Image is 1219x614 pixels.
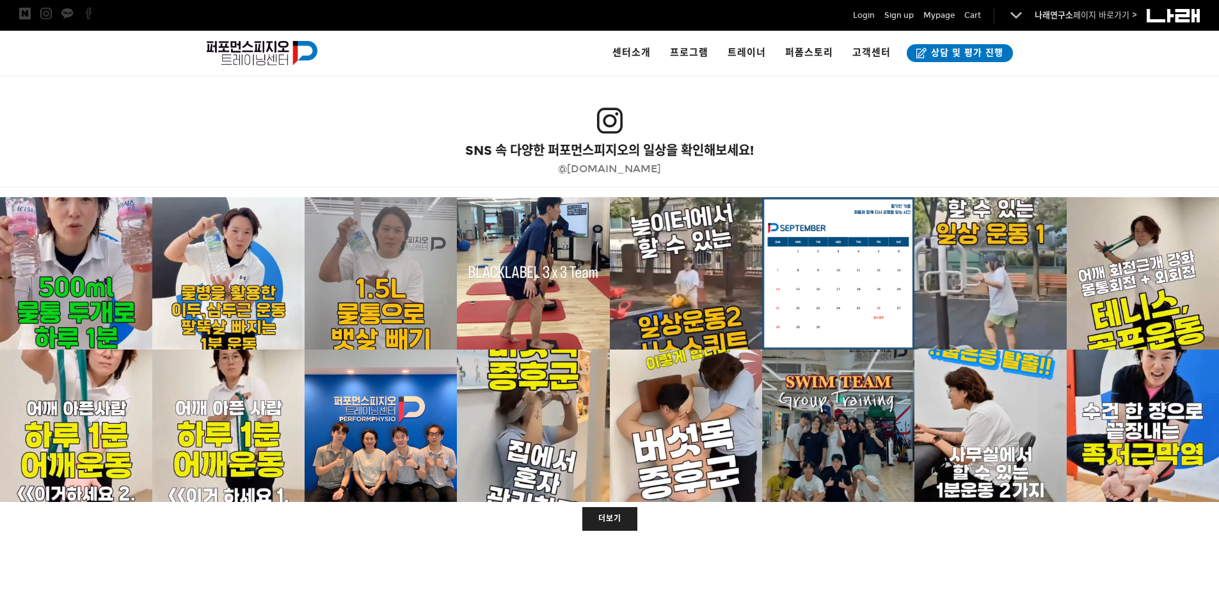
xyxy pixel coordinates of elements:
[884,9,914,22] a: Sign up
[558,163,661,175] span: @[DOMAIN_NAME]
[612,47,651,58] span: 센터소개
[603,31,660,76] a: 센터소개
[728,47,766,58] span: 트레이너
[907,44,1013,62] a: 상담 및 평가 진행
[718,31,776,76] a: 트레이너
[1035,10,1137,20] a: 나래연구소페이지 바로가기 >
[853,9,875,22] a: Login
[776,31,843,76] a: 퍼폼스토리
[785,47,833,58] span: 퍼폼스토리
[660,31,718,76] a: 프로그램
[843,31,900,76] a: 고객센터
[582,507,637,531] a: 더보기
[927,47,1003,60] span: 상담 및 평가 진행
[964,9,981,22] a: Cart
[923,9,955,22] a: Mypage
[558,165,661,175] a: @[DOMAIN_NAME]
[670,47,708,58] span: 프로그램
[465,143,754,158] span: SNS 속 다양한 퍼포먼스피지오의 일상을 확인해보세요!
[852,47,891,58] span: 고객센터
[1035,10,1073,20] strong: 나래연구소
